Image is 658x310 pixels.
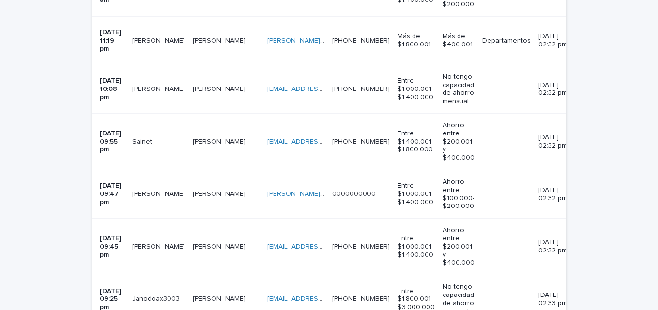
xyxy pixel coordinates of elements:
[100,182,124,206] p: [DATE] 09:47 pm
[267,37,429,44] a: [PERSON_NAME][EMAIL_ADDRESS][DOMAIN_NAME]
[398,182,435,206] p: Entre $1.000.001- $1.400.000
[332,86,390,92] a: [PHONE_NUMBER]
[398,235,435,259] p: Entre $1.000.001- $1.400.000
[443,32,474,49] p: Más de $400.001
[538,238,577,255] p: [DATE] 02:32 pm
[132,35,187,45] p: [PERSON_NAME]
[100,77,124,101] p: [DATE] 10:08 pm
[443,73,474,105] p: No tengo capacidad de ahorro mensual
[482,190,531,198] p: -
[193,188,247,198] p: [PERSON_NAME]
[267,86,377,92] a: [EMAIL_ADDRESS][DOMAIN_NAME]
[193,136,247,146] p: [PERSON_NAME]
[132,188,187,198] p: Nicole Arriagada
[132,136,154,146] p: Sainet
[538,133,577,150] p: [DATE] 02:32 pm
[482,85,531,93] p: -
[100,235,124,259] p: [DATE] 09:45 pm
[332,191,376,197] a: 0000000000
[193,83,247,93] p: [PERSON_NAME]
[267,295,377,302] a: [EMAIL_ADDRESS][DOMAIN_NAME]
[538,32,577,49] p: [DATE] 02:32 pm
[482,37,531,45] p: Departamentos
[538,291,577,308] p: [DATE] 02:33 pm
[443,178,474,210] p: Ahorro entre $100.000- $200.000
[482,243,531,251] p: -
[100,29,124,53] p: [DATE] 11:19 pm
[482,138,531,146] p: -
[398,77,435,101] p: Entre $1.000.001- $1.400.000
[193,35,247,45] p: [PERSON_NAME]
[267,191,429,197] a: [PERSON_NAME][EMAIL_ADDRESS][DOMAIN_NAME]
[132,83,187,93] p: Claudia Isabel Rivera
[538,186,577,203] p: [DATE] 02:32 pm
[482,295,531,303] p: -
[132,293,182,303] p: Janodoax3003
[332,243,390,250] a: [PHONE_NUMBER]
[332,138,390,145] a: [PHONE_NUMBER]
[443,226,474,267] p: Ahorro entre $200.001 y $400.000
[193,293,247,303] p: [PERSON_NAME]
[332,295,390,302] a: [PHONE_NUMBER]
[267,138,377,145] a: [EMAIL_ADDRESS][DOMAIN_NAME]
[267,243,377,250] a: [EMAIL_ADDRESS][DOMAIN_NAME]
[538,81,577,98] p: [DATE] 02:32 pm
[193,241,247,251] p: [PERSON_NAME]
[398,130,435,154] p: Entre $1.400.001- $1.800.000
[443,121,474,162] p: Ahorro entre $200.001 y $400.000
[332,37,390,44] a: [PHONE_NUMBER]
[398,32,435,49] p: Más de $1.800.001
[132,241,187,251] p: [PERSON_NAME]
[100,130,124,154] p: [DATE] 09:55 pm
